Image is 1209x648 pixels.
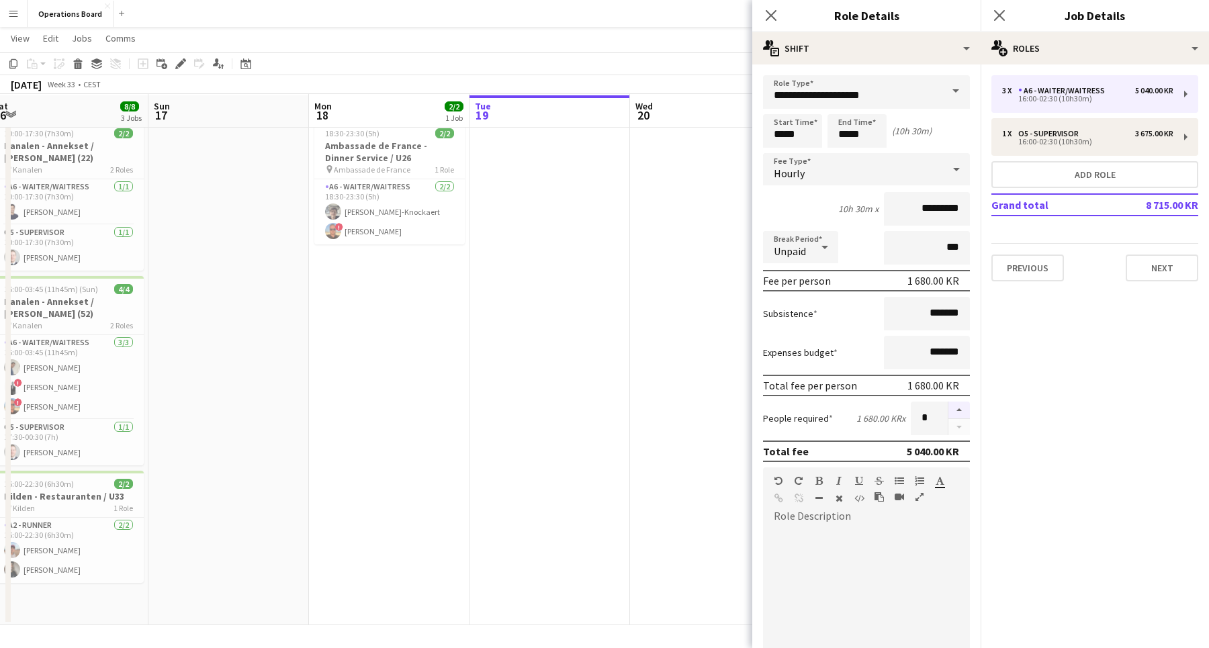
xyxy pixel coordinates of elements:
span: Comms [105,32,136,44]
div: Roles [981,32,1209,64]
span: 16:00-03:45 (11h45m) (Sun) [4,284,98,294]
span: 1 Role [435,165,454,175]
span: Kanalen [13,320,42,330]
div: 3 Jobs [121,113,142,123]
app-job-card: 18:30-23:30 (5h)2/2Ambassade de France - Dinner Service / U26 Ambassade de France1 RoleA6 - WAITE... [314,120,465,244]
div: Total fee per person [763,379,857,392]
span: Ambassade de France [334,165,410,175]
div: 1 680.00 KR [907,379,959,392]
span: Kanalen [13,165,42,175]
td: Grand total [991,194,1114,216]
div: [DATE] [11,78,42,91]
div: 1 680.00 KR x [856,412,905,424]
div: Fee per person [763,274,831,287]
div: 5 040.00 KR [1135,86,1173,95]
span: Jobs [72,32,92,44]
span: Sun [154,100,170,112]
span: 4/4 [114,284,133,294]
a: Comms [100,30,141,47]
div: O5 - SUPERVISOR [1018,129,1084,138]
button: Next [1126,254,1198,281]
span: 16:00-22:30 (6h30m) [4,479,74,489]
button: Undo [774,475,783,486]
div: 1 x [1002,129,1018,138]
td: 8 715.00 KR [1114,194,1198,216]
h3: Ambassade de France - Dinner Service / U26 [314,140,465,164]
div: CEST [83,79,101,89]
span: 18:30-23:30 (5h) [325,128,379,138]
span: 20 [633,107,653,123]
h3: Role Details [752,7,981,24]
span: 2 Roles [110,165,133,175]
span: Mon [314,100,332,112]
div: 3 x [1002,86,1018,95]
span: Wed [635,100,653,112]
div: (10h 30m) [892,125,932,137]
button: Redo [794,475,803,486]
div: 16:00-02:30 (10h30m) [1002,138,1173,145]
span: ! [14,379,22,387]
span: ! [14,398,22,406]
label: People required [763,412,833,424]
label: Subsistence [763,308,817,320]
span: 18 [312,107,332,123]
div: Total fee [763,445,809,458]
button: Increase [948,402,970,419]
button: Add role [991,161,1198,188]
span: 17 [152,107,170,123]
span: 2/2 [114,479,133,489]
span: Week 33 [44,79,78,89]
a: Jobs [66,30,97,47]
span: 2/2 [435,128,454,138]
span: 2/2 [445,101,463,111]
button: Bold [814,475,823,486]
span: 19 [473,107,491,123]
button: Previous [991,254,1064,281]
div: A6 - WAITER/WAITRESS [1018,86,1110,95]
span: 2 Roles [110,320,133,330]
span: Tue [475,100,491,112]
label: Expenses budget [763,346,838,359]
span: 2/2 [114,128,133,138]
div: 10h 30m x [838,203,879,215]
h3: Job Details [981,7,1209,24]
span: Unpaid [774,244,806,258]
button: Ordered List [915,475,924,486]
app-card-role: A6 - WAITER/WAITRESS2/218:30-23:30 (5h)[PERSON_NAME]-Knockaert![PERSON_NAME] [314,179,465,244]
span: Hourly [774,167,805,180]
button: Operations Board [28,1,114,27]
a: View [5,30,35,47]
button: HTML Code [854,493,864,504]
a: Edit [38,30,64,47]
button: Unordered List [895,475,904,486]
button: Paste as plain text [875,492,884,502]
button: Fullscreen [915,492,924,502]
span: 10:00-17:30 (7h30m) [4,128,74,138]
div: 1 Job [445,113,463,123]
div: 3 675.00 KR [1135,129,1173,138]
div: 5 040.00 KR [907,445,959,458]
span: Edit [43,32,58,44]
span: 8/8 [120,101,139,111]
button: Underline [854,475,864,486]
span: View [11,32,30,44]
button: Italic [834,475,844,486]
span: 1 Role [114,503,133,513]
div: Shift [752,32,981,64]
button: Strikethrough [875,475,884,486]
div: 1 680.00 KR [907,274,959,287]
button: Text Color [935,475,944,486]
button: Horizontal Line [814,493,823,504]
button: Insert video [895,492,904,502]
span: ! [335,223,343,231]
button: Clear Formatting [834,493,844,504]
span: Kilden [13,503,35,513]
div: 16:00-02:30 (10h30m) [1002,95,1173,102]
